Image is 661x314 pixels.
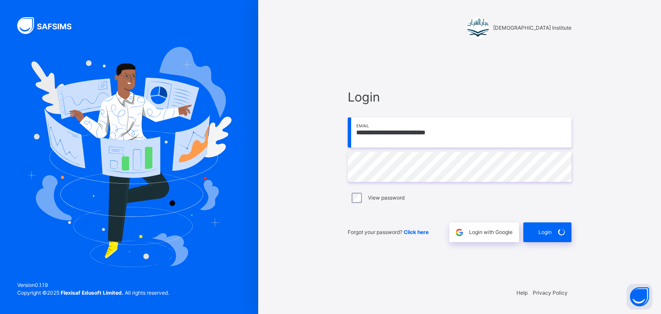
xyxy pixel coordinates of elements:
a: Privacy Policy [533,289,568,296]
strong: Flexisaf Edusoft Limited. [61,289,124,296]
span: Login with Google [469,228,513,236]
img: google.396cfc9801f0270233282035f929180a.svg [454,228,464,237]
img: SAFSIMS Logo [17,17,82,34]
a: Help [516,289,528,296]
span: Login [538,228,552,236]
span: Version 0.1.19 [17,281,169,289]
button: Open asap [627,284,652,310]
label: View password [368,194,405,202]
span: Forgot your password? [348,229,429,235]
a: Click here [404,229,429,235]
span: Login [348,88,571,106]
img: Hero Image [27,47,232,267]
span: Copyright © 2025 All rights reserved. [17,289,169,296]
span: [DEMOGRAPHIC_DATA] Institute [493,24,571,32]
